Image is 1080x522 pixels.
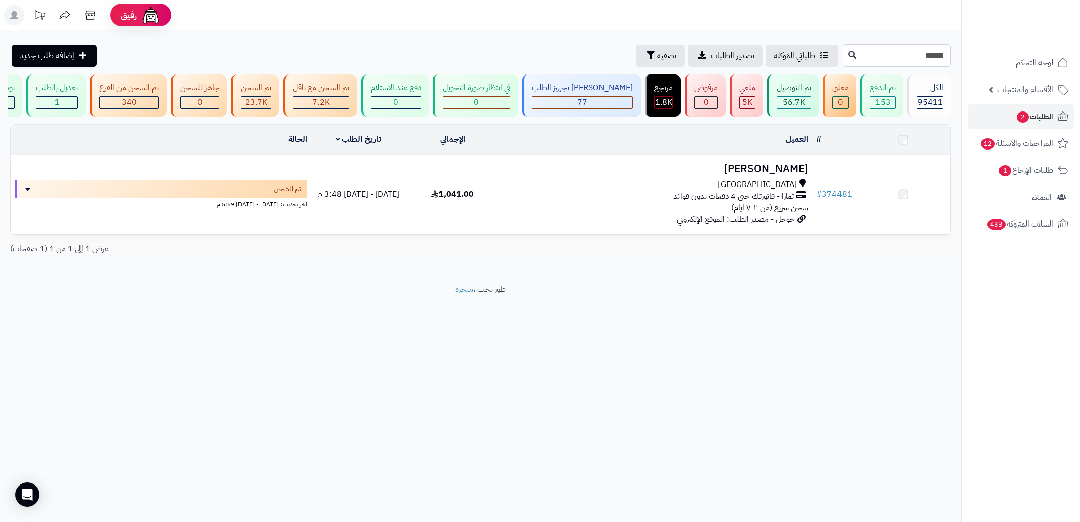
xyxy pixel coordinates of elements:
[393,96,398,108] span: 0
[870,97,895,108] div: 153
[655,97,672,108] div: 1813
[229,74,281,117] a: تم الشحن 23.7K
[968,51,1074,75] a: لوحة التحكم
[657,50,676,62] span: تصفية
[917,82,943,94] div: الكل
[968,212,1074,236] a: السلات المتروكة433
[986,217,1053,231] span: السلات المتروكة
[336,133,382,145] a: تاريخ الطلب
[532,82,633,94] div: [PERSON_NAME] تجهيز الطلب
[875,96,891,108] span: 153
[655,96,672,108] span: 1.8K
[443,97,510,108] div: 0
[20,50,74,62] span: إضافة طلب جديد
[832,82,849,94] div: معلق
[731,202,808,214] span: شحن سريع (من ٢-٧ ايام)
[281,74,359,117] a: تم الشحن مع ناقل 7.2K
[742,96,752,108] span: 5K
[694,82,718,94] div: مرفوض
[981,138,995,150] span: 12
[728,74,765,117] a: ملغي 5K
[36,97,77,108] div: 1
[987,219,1006,230] span: 433
[169,74,229,117] a: جاهز للشحن 0
[917,96,943,108] span: 95411
[838,96,843,108] span: 0
[905,74,953,117] a: الكل95411
[577,96,587,108] span: 77
[27,5,52,28] a: تحديثات المنصة
[293,82,349,94] div: تم الشحن مع ناقل
[122,96,137,108] span: 340
[180,82,219,94] div: جاهز للشحن
[245,96,267,108] span: 23.7K
[688,45,763,67] a: تصدير الطلبات
[968,131,1074,156] a: المراجعات والأسئلة12
[783,96,805,108] span: 56.7K
[677,213,795,226] span: جوجل - مصدر الطلب: الموقع الإلكتروني
[440,133,465,145] a: الإجمالي
[15,482,39,507] div: Open Intercom Messenger
[455,283,473,295] a: متجرة
[816,133,821,145] a: #
[786,133,808,145] a: العميل
[654,82,673,94] div: مرتجع
[998,163,1053,177] span: طلبات الإرجاع
[816,188,822,200] span: #
[15,198,307,209] div: اخر تحديث: [DATE] - [DATE] 5:59 م
[766,45,838,67] a: طلباتي المُوكلة
[359,74,431,117] a: دفع عند الاستلام 0
[100,97,158,108] div: 340
[816,188,852,200] a: #374481
[643,74,683,117] a: مرتجع 1.8K
[777,82,811,94] div: تم التوصيل
[980,136,1053,151] span: المراجعات والأسئلة
[821,74,858,117] a: معلق 0
[858,74,905,117] a: تم الدفع 153
[36,82,78,94] div: تعديل بالطلب
[636,45,685,67] button: تصفية
[1011,26,1070,47] img: logo-2.png
[968,104,1074,129] a: الطلبات2
[968,185,1074,209] a: العملاء
[1016,56,1053,70] span: لوحة التحكم
[1032,190,1052,204] span: العملاء
[241,82,271,94] div: تم الشحن
[274,184,301,194] span: تم الشحن
[695,97,717,108] div: 0
[999,165,1011,176] span: 1
[99,82,159,94] div: تم الشحن من الفرع
[968,158,1074,182] a: طلبات الإرجاع1
[765,74,821,117] a: تم التوصيل 56.7K
[3,243,481,255] div: عرض 1 إلى 1 من 1 (1 صفحات)
[1017,111,1029,123] span: 2
[739,82,755,94] div: ملغي
[12,45,97,67] a: إضافة طلب جديد
[683,74,728,117] a: مرفوض 0
[88,74,169,117] a: تم الشحن من الفرع 340
[24,74,88,117] a: تعديل بالطلب 1
[431,74,520,117] a: في انتظار صورة التحويل 0
[293,97,349,108] div: 7223
[740,97,755,108] div: 4984
[718,179,797,191] span: [GEOGRAPHIC_DATA]
[503,163,808,175] h3: [PERSON_NAME]
[520,74,643,117] a: [PERSON_NAME] تجهيز الطلب 77
[997,83,1053,97] span: الأقسام والمنتجات
[241,97,271,108] div: 23696
[121,9,137,21] span: رفيق
[1016,109,1053,124] span: الطلبات
[55,96,60,108] span: 1
[197,96,203,108] span: 0
[704,96,709,108] span: 0
[312,96,330,108] span: 7.2K
[774,50,815,62] span: طلباتي المُوكلة
[141,5,161,25] img: ai-face.png
[711,50,754,62] span: تصدير الطلبات
[673,191,794,202] span: تمارا - فاتورتك حتى 4 دفعات بدون فوائد
[371,82,421,94] div: دفع عند الاستلام
[532,97,632,108] div: 77
[317,188,399,200] span: [DATE] - [DATE] 3:48 م
[870,82,896,94] div: تم الدفع
[288,133,307,145] a: الحالة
